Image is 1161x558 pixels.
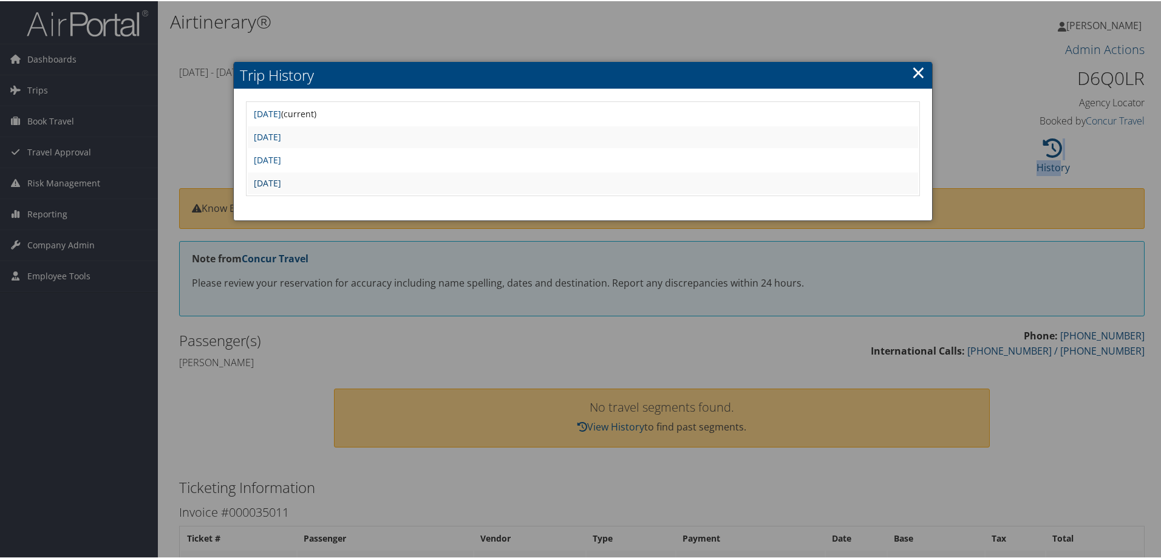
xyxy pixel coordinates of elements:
[911,59,925,83] a: ×
[254,176,281,188] a: [DATE]
[254,130,281,141] a: [DATE]
[234,61,932,87] h2: Trip History
[254,107,281,118] a: [DATE]
[254,153,281,165] a: [DATE]
[248,102,918,124] td: (current)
